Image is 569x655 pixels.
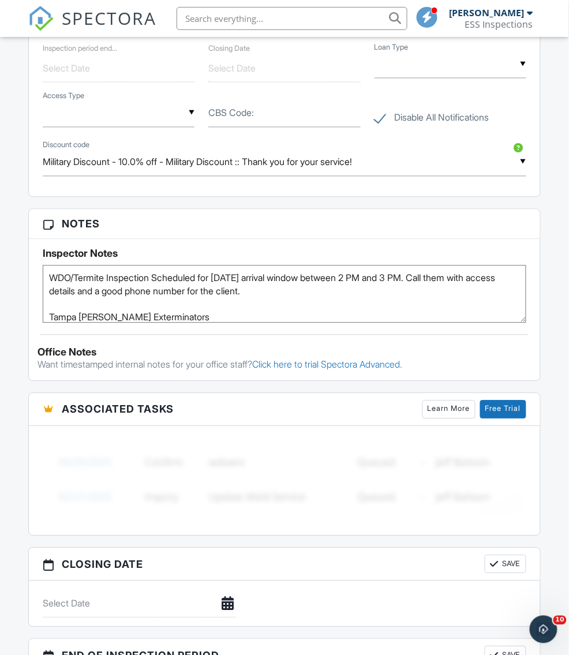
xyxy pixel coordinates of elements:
[422,401,476,419] a: Learn More
[465,18,533,30] div: ESS Inspections
[62,557,143,572] span: Closing date
[208,54,360,83] input: Select Date
[43,265,526,323] textarea: WDO/Termite Inspection Scheduled for [DATE] arrival window between 2 PM and 3 PM. Call them with ...
[208,99,360,128] input: CBS Code:
[62,402,174,417] span: Associated Tasks
[480,401,526,419] a: Free Trial
[28,16,156,40] a: SPECTORA
[530,616,557,643] iframe: Intercom live chat
[38,358,531,371] p: Want timestamped internal notes for your office staff?
[43,590,236,618] input: Select Date
[28,6,54,31] img: The Best Home Inspection Software - Spectora
[62,6,156,30] span: SPECTORA
[43,435,526,525] img: blurred-tasks-251b60f19c3f713f9215ee2a18cbf2105fc2d72fcd585247cf5e9ec0c957c1dd.png
[375,42,409,53] label: Loan Type
[43,91,84,102] label: Access Type
[553,616,567,625] span: 10
[29,209,540,239] h3: Notes
[450,7,525,18] div: [PERSON_NAME]
[208,107,254,119] label: CBS Code:
[38,347,531,358] div: Office Notes
[43,54,194,83] input: Select Date
[485,555,526,574] button: Save
[43,140,89,151] label: Discount code
[252,359,402,370] a: Click here to trial Spectora Advanced.
[375,113,489,127] label: Disable All Notifications
[43,44,117,53] label: Inspection period end date?
[177,7,407,30] input: Search everything...
[43,248,526,260] h5: Inspector Notes
[208,44,250,53] label: Closing Date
